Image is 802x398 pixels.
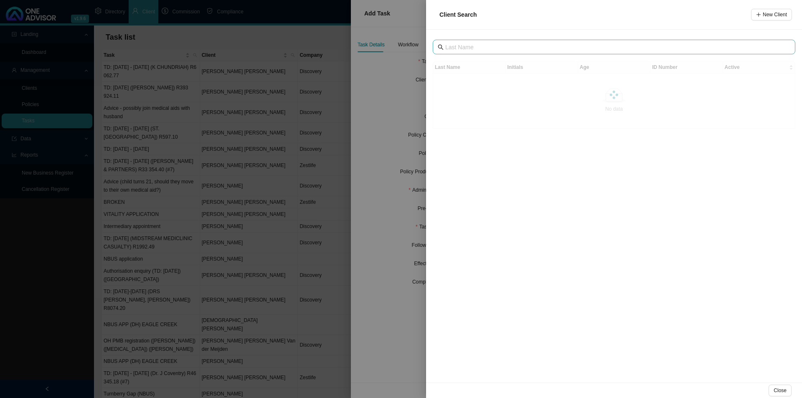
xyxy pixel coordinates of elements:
span: search [438,44,444,50]
button: New Client [751,9,792,20]
span: plus [756,12,761,17]
span: New Client [763,10,787,19]
input: Last Name [445,43,784,52]
span: Close [774,386,787,395]
span: Client Search [439,11,477,18]
button: Close [769,385,792,396]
